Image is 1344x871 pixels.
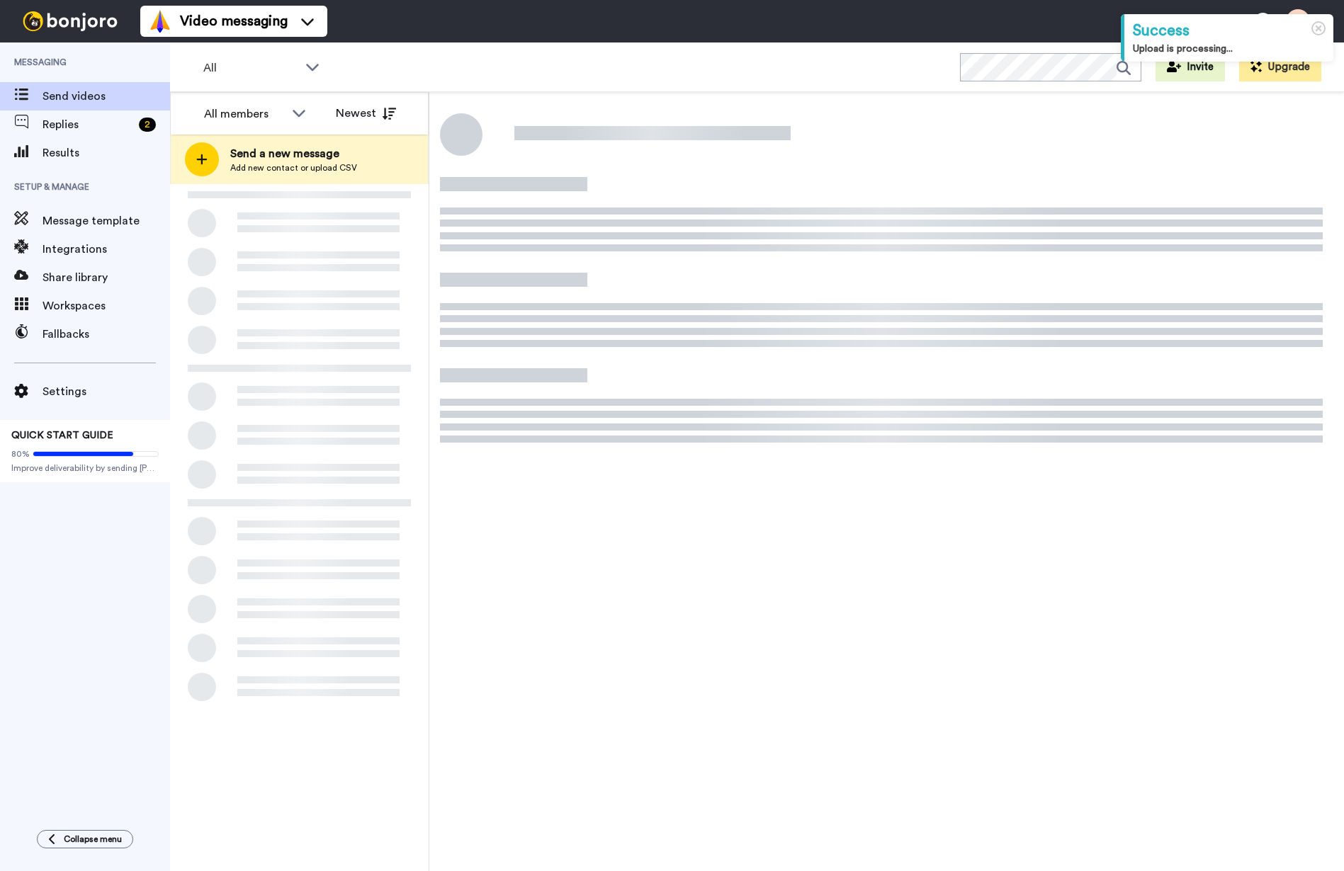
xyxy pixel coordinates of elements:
[11,448,30,460] span: 80%
[43,297,170,314] span: Workspaces
[230,162,357,173] span: Add new contact or upload CSV
[1133,20,1325,42] div: Success
[43,88,170,105] span: Send videos
[43,116,133,133] span: Replies
[17,11,123,31] img: bj-logo-header-white.svg
[1156,53,1225,81] button: Invite
[180,11,288,31] span: Video messaging
[230,145,357,162] span: Send a new message
[43,326,170,343] span: Fallbacks
[37,830,133,848] button: Collapse menu
[43,212,170,229] span: Message template
[203,59,298,76] span: All
[325,99,407,127] button: Newest
[11,431,113,440] span: QUICK START GUIDE
[11,462,159,474] span: Improve deliverability by sending [PERSON_NAME]’s from your own email
[64,833,122,845] span: Collapse menu
[204,106,285,123] div: All members
[43,269,170,286] span: Share library
[43,383,170,400] span: Settings
[149,10,171,33] img: vm-color.svg
[43,144,170,161] span: Results
[43,241,170,258] span: Integrations
[1133,42,1325,56] div: Upload is processing...
[1239,53,1321,81] button: Upgrade
[139,118,156,132] div: 2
